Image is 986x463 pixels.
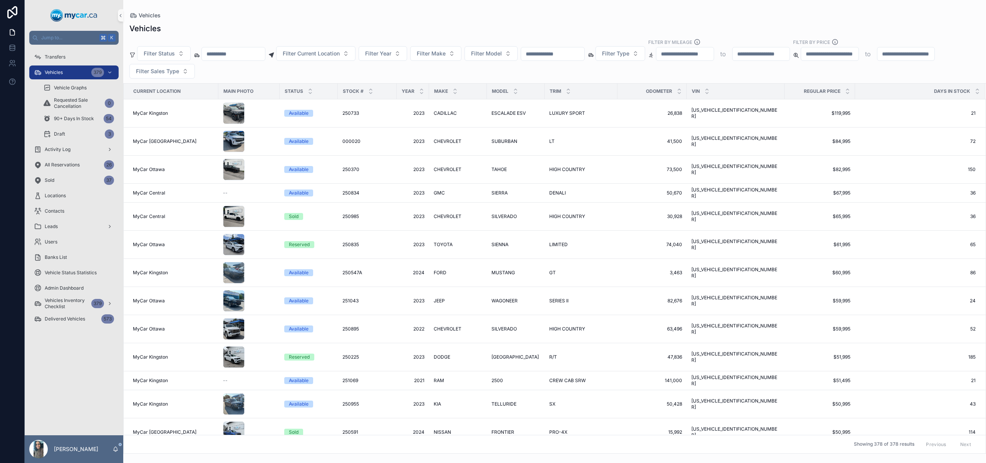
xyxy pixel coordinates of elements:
[45,270,97,276] span: Vehicle Status Statistics
[434,270,482,276] a: FORD
[342,298,392,304] a: 251043
[491,138,517,144] span: SUBURBAN
[284,325,333,332] a: Available
[401,354,424,360] a: 2023
[29,297,119,310] a: Vehicles Inventory Checklist379
[434,190,482,196] a: GMC
[29,31,119,45] button: Jump to...K
[104,114,114,123] div: 54
[133,354,214,360] a: MyCar Kingston
[289,354,310,361] div: Reserved
[855,110,976,116] span: 21
[434,354,450,360] span: DODGE
[855,270,976,276] span: 86
[289,190,309,196] div: Available
[491,326,540,332] a: SILVERADO
[289,269,309,276] div: Available
[491,110,540,116] a: ESCALADE ESV
[549,166,585,173] span: HIGH COUNTRY
[39,81,119,95] a: Vehicle Graphs
[39,112,119,126] a: 90+ Days In Stock54
[491,190,540,196] a: SIERRA
[691,323,780,335] a: [US_VEHICLE_IDENTIFICATION_NUMBER]
[289,213,298,220] div: Sold
[109,35,115,41] span: K
[595,46,645,61] button: Select Button
[549,298,568,304] span: SERIES II
[136,67,179,75] span: Filter Sales Type
[91,299,104,308] div: 379
[342,298,359,304] span: 251043
[45,208,64,214] span: Contacts
[471,50,502,57] span: Filter Model
[434,138,482,144] a: CHEVROLET
[133,377,214,384] a: MyCar Kingston
[602,50,629,57] span: Filter Type
[223,190,275,196] a: --
[29,65,119,79] a: Vehicles379
[549,354,557,360] span: R/T
[342,110,392,116] a: 250733
[622,138,682,144] span: 41,500
[289,166,309,173] div: Available
[401,242,424,248] span: 2023
[133,326,214,332] a: MyCar Ottawa
[284,354,333,361] a: Reserved
[284,190,333,196] a: Available
[50,9,97,22] img: App logo
[223,190,228,196] span: --
[54,116,94,122] span: 90+ Days In Stock
[491,110,526,116] span: ESCALADE ESV
[789,270,850,276] a: $60,995
[491,270,515,276] span: MUSTANG
[549,138,555,144] span: LT
[284,138,333,145] a: Available
[549,190,566,196] span: DENALI
[401,166,424,173] span: 2023
[691,238,780,251] a: [US_VEHICLE_IDENTIFICATION_NUMBER]
[855,190,976,196] span: 36
[691,351,780,363] a: [US_VEHICLE_IDENTIFICATION_NUMBER]
[365,50,391,57] span: Filter Year
[45,285,84,291] span: Admin Dashboard
[342,242,359,248] span: 250835
[29,204,119,218] a: Contacts
[144,50,175,57] span: Filter Status
[283,50,340,57] span: Filter Current Location
[45,69,63,75] span: Vehicles
[434,213,461,220] span: CHEVROLET
[45,146,70,153] span: Activity Log
[139,12,161,19] span: Vehicles
[133,298,165,304] span: MyCar Ottawa
[789,166,850,173] a: $82,995
[29,312,119,326] a: Delivered Vehicles573
[133,110,168,116] span: MyCar Kingston
[289,138,309,145] div: Available
[434,326,482,332] a: CHEVROLET
[855,138,976,144] span: 72
[284,110,333,117] a: Available
[622,110,682,116] a: 26,838
[691,374,780,387] span: [US_VEHICLE_IDENTIFICATION_NUMBER]
[342,326,359,332] span: 250895
[491,242,540,248] a: SIENNA
[401,190,424,196] a: 2023
[622,166,682,173] a: 73,500
[342,110,359,116] span: 250733
[793,39,830,45] label: FILTER BY PRICE
[133,242,165,248] span: MyCar Ottawa
[434,326,461,332] span: CHEVROLET
[789,242,850,248] a: $61,995
[549,138,613,144] a: LT
[789,354,850,360] span: $51,995
[789,213,850,220] span: $65,995
[276,46,355,61] button: Select Button
[29,173,119,187] a: Sold37
[789,110,850,116] span: $119,995
[855,326,976,332] a: 52
[284,166,333,173] a: Available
